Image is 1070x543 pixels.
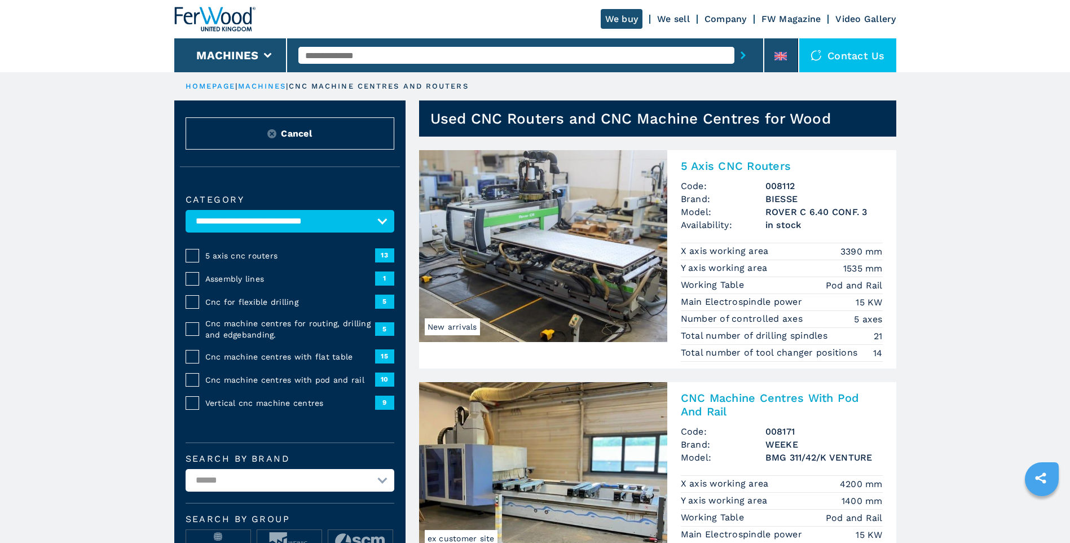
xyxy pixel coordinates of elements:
[681,451,765,464] span: Model:
[196,49,258,62] button: Machines
[1027,464,1055,492] a: sharethis
[205,318,375,340] span: Cnc machine centres for routing, drilling and edgebanding.
[681,511,747,524] p: Working Table
[681,347,861,359] p: Total number of tool changer positions
[186,515,394,524] span: Search by group
[840,245,883,258] em: 3390 mm
[843,262,883,275] em: 1535 mm
[765,218,883,231] span: in stock
[186,117,394,150] button: ResetCancel
[375,396,394,409] span: 9
[375,373,394,386] span: 10
[765,438,883,451] h3: WEEKE
[235,82,237,90] span: |
[267,129,276,138] img: Reset
[873,347,883,360] em: 14
[874,330,883,343] em: 21
[835,14,896,24] a: Video Gallery
[681,425,765,438] span: Code:
[186,454,394,463] label: Search by brand
[681,330,831,342] p: Total number of drilling spindles
[765,179,883,192] h3: 008112
[238,82,287,90] a: machines
[205,374,375,386] span: Cnc machine centres with pod and rail
[856,296,882,309] em: 15 KW
[286,82,288,90] span: |
[186,82,236,90] a: HOMEPAGE
[681,391,883,418] h2: CNC Machine Centres With Pod And Rail
[205,250,375,261] span: 5 axis cnc routers
[425,318,480,335] span: New arrivals
[375,271,394,285] span: 1
[681,205,765,218] span: Model:
[799,38,896,72] div: Contact us
[765,425,883,438] h3: 008171
[174,7,256,32] img: Ferwood
[681,218,765,231] span: Availability:
[205,397,375,409] span: Vertical cnc machine centres
[375,322,394,336] span: 5
[681,528,805,541] p: Main Electrospindle power
[765,205,883,218] h3: ROVER C 6.40 CONF. 3
[856,528,882,541] em: 15 KW
[826,279,883,292] em: Pod and Rail
[681,262,770,274] p: Y axis working area
[681,159,883,173] h2: 5 Axis CNC Routers
[854,313,883,326] em: 5 axes
[419,150,896,369] a: 5 Axis CNC Routers BIESSE ROVER C 6.40 CONF. 3New arrivals5 Axis CNC RoutersCode:008112Brand:BIES...
[375,248,394,262] span: 13
[601,9,643,29] a: We buy
[205,273,375,284] span: Assembly lines
[761,14,821,24] a: FW Magazine
[430,110,831,128] h1: Used CNC Routers and CNC Machine Centres for Wood
[289,81,469,91] p: cnc machine centres and routers
[840,478,883,491] em: 4200 mm
[842,494,883,507] em: 1400 mm
[681,296,805,308] p: Main Electrospindle power
[811,50,822,61] img: Contact us
[375,349,394,363] span: 15
[681,313,806,325] p: Number of controlled axes
[186,195,394,204] label: Category
[681,245,772,257] p: X axis working area
[419,150,667,342] img: 5 Axis CNC Routers BIESSE ROVER C 6.40 CONF. 3
[765,451,883,464] h3: BMG 311/42/K VENTURE
[681,478,772,490] p: X axis working area
[681,279,747,291] p: Working Table
[1022,492,1062,535] iframe: Chat
[205,296,375,308] span: Cnc for flexible drilling
[704,14,747,24] a: Company
[734,42,752,68] button: submit-button
[681,192,765,205] span: Brand:
[681,179,765,192] span: Code:
[826,511,883,524] em: Pod and Rail
[657,14,690,24] a: We sell
[681,438,765,451] span: Brand:
[681,494,770,507] p: Y axis working area
[205,351,375,362] span: Cnc machine centres with flat table
[765,192,883,205] h3: BIESSE
[281,127,312,140] span: Cancel
[375,295,394,308] span: 5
